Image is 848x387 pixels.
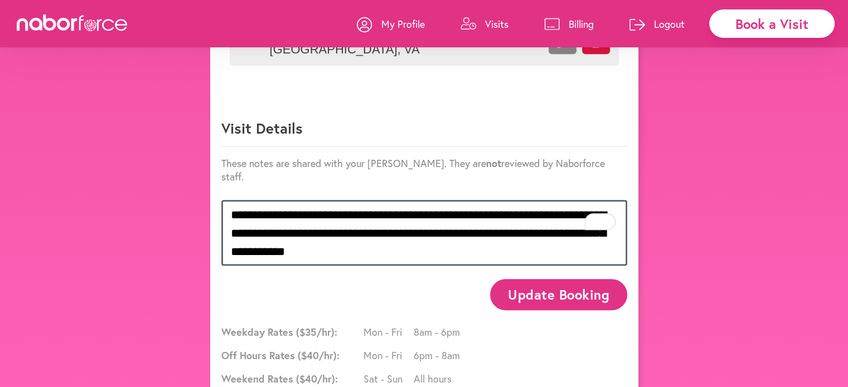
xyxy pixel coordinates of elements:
p: Logout [654,17,685,31]
span: Weekday Rates [221,325,361,339]
strong: not [486,156,501,170]
a: My Profile [357,7,425,41]
span: Off Hours Rates [221,349,361,362]
textarea: To enrich screen reader interactions, please activate Accessibility in Grammarly extension settings [221,200,627,266]
span: 6pm - 8am [414,349,464,362]
span: ($ 35 /hr): [296,325,337,339]
p: Billing [569,17,594,31]
span: All hours [414,372,464,385]
span: ($ 40 /hr): [298,349,340,362]
span: ($ 40 /hr): [296,372,338,385]
p: Visit Details [221,119,627,146]
p: My Profile [381,17,425,31]
a: Visits [461,7,508,41]
p: Visits [485,17,508,31]
span: Mon - Fri [364,325,414,339]
p: These notes are shared with your [PERSON_NAME]. They are reviewed by Naborforce staff. [221,156,627,183]
a: Logout [629,7,685,41]
span: Mon - Fri [364,349,414,362]
a: Billing [544,7,594,41]
span: Weekend Rates [221,372,361,385]
span: 8am - 6pm [414,325,464,339]
div: Book a Visit [709,9,835,38]
button: Update Booking [490,279,627,310]
span: Sat - Sun [364,372,414,385]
